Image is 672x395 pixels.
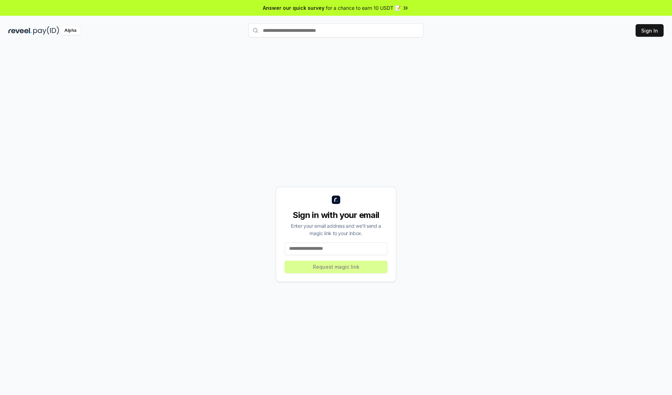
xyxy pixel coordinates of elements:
img: reveel_dark [8,26,32,35]
div: Enter your email address and we’ll send a magic link to your inbox. [285,222,387,237]
div: Alpha [61,26,80,35]
img: logo_small [332,196,340,204]
span: for a chance to earn 10 USDT 📝 [326,4,401,12]
div: Sign in with your email [285,210,387,221]
img: pay_id [33,26,59,35]
span: Answer our quick survey [263,4,324,12]
button: Sign In [636,24,664,37]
